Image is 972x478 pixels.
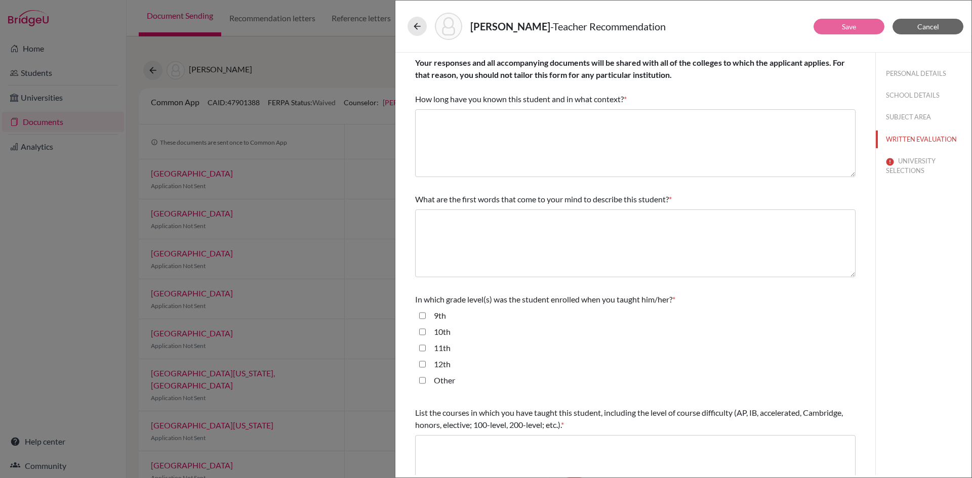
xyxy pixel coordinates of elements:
span: How long have you known this student and in what context? [415,58,845,104]
label: 9th [434,310,446,322]
button: UNIVERSITY SELECTIONS [876,152,971,180]
img: error-544570611efd0a2d1de9.svg [886,158,894,166]
span: In which grade level(s) was the student enrolled when you taught him/her? [415,294,672,304]
label: 12th [434,358,451,370]
label: 11th [434,342,451,354]
span: What are the first words that come to your mind to describe this student? [415,194,669,204]
strong: [PERSON_NAME] [470,20,550,32]
span: List the courses in which you have taught this student, including the level of course difficulty ... [415,408,843,429]
b: Your responses and all accompanying documents will be shared with all of the colleges to which th... [415,58,845,79]
label: Other [434,374,455,386]
button: SUBJECT AREA [876,108,971,126]
span: - Teacher Recommendation [550,20,666,32]
button: WRITTEN EVALUATION [876,131,971,148]
button: SCHOOL DETAILS [876,86,971,104]
button: PERSONAL DETAILS [876,65,971,82]
label: 10th [434,326,451,338]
